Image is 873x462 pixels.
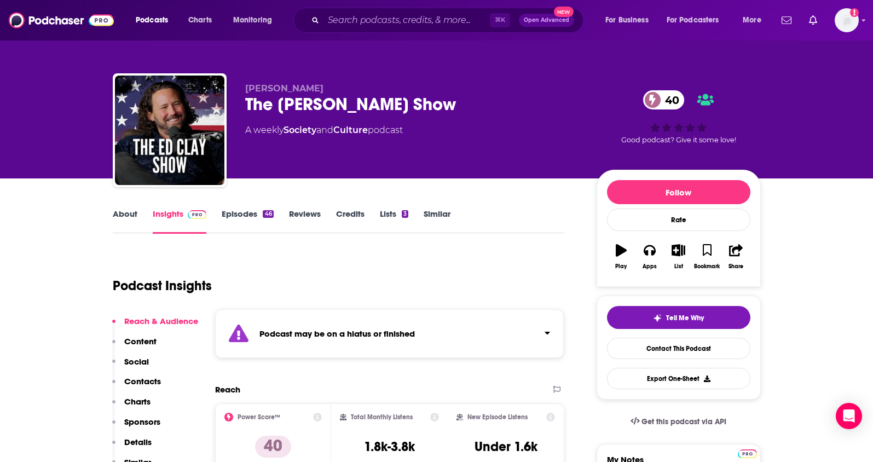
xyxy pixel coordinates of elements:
[115,76,224,185] img: The Ed Clay Show
[215,384,240,395] h2: Reach
[607,209,750,231] div: Rate
[351,413,413,421] h2: Total Monthly Listens
[607,237,635,276] button: Play
[664,237,692,276] button: List
[124,376,161,386] p: Contacts
[835,8,859,32] img: User Profile
[124,417,160,427] p: Sponsors
[259,328,415,339] strong: Podcast may be on a hiatus or finished
[694,263,720,270] div: Bookmark
[607,306,750,329] button: tell me why sparkleTell Me Why
[721,237,750,276] button: Share
[667,13,719,28] span: For Podcasters
[112,437,152,457] button: Details
[245,124,403,137] div: A weekly podcast
[153,209,207,234] a: InsightsPodchaser Pro
[112,316,198,336] button: Reach & Audience
[124,356,149,367] p: Social
[323,11,490,29] input: Search podcasts, credits, & more...
[729,263,743,270] div: Share
[124,437,152,447] p: Details
[316,125,333,135] span: and
[233,13,272,28] span: Monitoring
[222,209,273,234] a: Episodes46
[554,7,574,17] span: New
[467,413,528,421] h2: New Episode Listens
[605,13,649,28] span: For Business
[607,368,750,389] button: Export One-Sheet
[9,10,114,31] img: Podchaser - Follow, Share and Rate Podcasts
[402,210,408,218] div: 3
[113,209,137,234] a: About
[364,438,415,455] h3: 1.8k-3.8k
[112,376,161,396] button: Contacts
[660,11,735,29] button: open menu
[380,209,408,234] a: Lists3
[674,263,683,270] div: List
[607,338,750,359] a: Contact This Podcast
[836,403,862,429] div: Open Intercom Messenger
[333,125,368,135] a: Culture
[124,396,151,407] p: Charts
[622,408,736,435] a: Get this podcast via API
[738,449,757,458] img: Podchaser Pro
[255,436,291,458] p: 40
[743,13,761,28] span: More
[124,336,157,347] p: Content
[304,8,594,33] div: Search podcasts, credits, & more...
[136,13,168,28] span: Podcasts
[284,125,316,135] a: Society
[738,448,757,458] a: Pro website
[113,278,212,294] h1: Podcast Insights
[654,90,685,109] span: 40
[424,209,450,234] a: Similar
[112,356,149,377] button: Social
[641,417,726,426] span: Get this podcast via API
[643,263,657,270] div: Apps
[635,237,664,276] button: Apps
[245,83,323,94] span: [PERSON_NAME]
[128,11,182,29] button: open menu
[112,417,160,437] button: Sponsors
[615,263,627,270] div: Play
[524,18,569,23] span: Open Advanced
[735,11,775,29] button: open menu
[181,11,218,29] a: Charts
[289,209,321,234] a: Reviews
[490,13,510,27] span: ⌘ K
[188,13,212,28] span: Charts
[666,314,704,322] span: Tell Me Why
[805,11,822,30] a: Show notifications dropdown
[112,336,157,356] button: Content
[835,8,859,32] button: Show profile menu
[263,210,273,218] div: 46
[643,90,685,109] a: 40
[112,396,151,417] button: Charts
[188,210,207,219] img: Podchaser Pro
[598,11,662,29] button: open menu
[238,413,280,421] h2: Power Score™
[607,180,750,204] button: Follow
[475,438,537,455] h3: Under 1.6k
[519,14,574,27] button: Open AdvancedNew
[653,314,662,322] img: tell me why sparkle
[835,8,859,32] span: Logged in as kochristina
[777,11,796,30] a: Show notifications dropdown
[850,8,859,17] svg: Add a profile image
[215,309,564,358] section: Click to expand status details
[336,209,365,234] a: Credits
[226,11,286,29] button: open menu
[597,83,761,151] div: 40Good podcast? Give it some love!
[621,136,736,144] span: Good podcast? Give it some love!
[693,237,721,276] button: Bookmark
[124,316,198,326] p: Reach & Audience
